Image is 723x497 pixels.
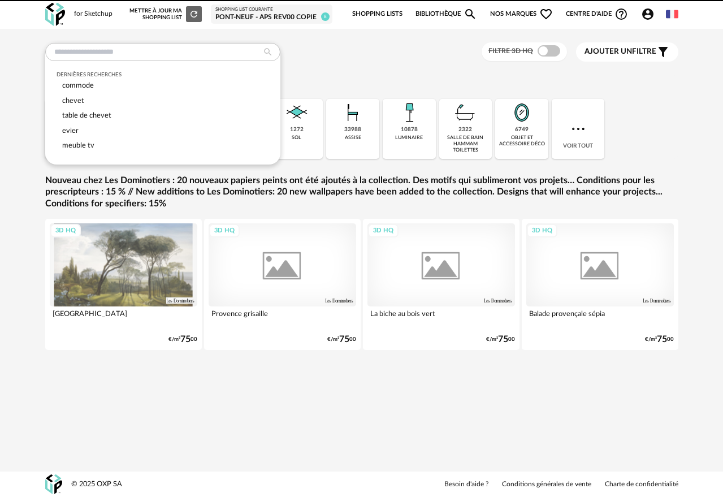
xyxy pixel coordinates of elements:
button: Ajouter unfiltre Filter icon [576,42,678,62]
a: 3D HQ [GEOGRAPHIC_DATA] €/m²7500 [45,219,202,350]
img: Sol.png [283,99,310,126]
img: Miroir.png [508,99,535,126]
span: 75 [498,336,508,343]
div: 33988 [344,126,361,133]
img: Salle%20de%20bain.png [452,99,479,126]
div: objet et accessoire déco [499,135,545,148]
span: commode [62,82,94,89]
div: Dernières recherches [57,71,269,78]
a: 3D HQ Balade provençale sépia €/m²7500 [522,219,678,350]
span: evier [62,127,79,134]
span: 75 [339,336,349,343]
span: filtre [585,47,656,57]
div: 10878 [401,126,418,133]
div: salle de bain hammam toilettes [443,135,489,154]
div: for Sketchup [74,10,112,19]
a: Besoin d'aide ? [444,480,488,489]
span: Filtre 3D HQ [488,47,533,54]
img: Assise.png [339,99,366,126]
div: La biche au bois vert [367,306,515,329]
div: Mettre à jour ma Shopping List [129,6,202,22]
div: 3D HQ [368,224,399,238]
div: Voir tout [552,99,605,159]
div: © 2025 OXP SA [71,479,122,489]
a: 3D HQ Provence grisaille €/m²7500 [204,219,361,350]
span: Heart Outline icon [539,7,553,21]
span: Ajouter un [585,47,632,55]
span: Nos marques [490,2,553,26]
a: BibliothèqueMagnify icon [415,2,478,26]
div: 3D HQ [50,224,81,238]
div: 3D HQ [209,224,240,238]
span: 75 [657,336,667,343]
a: Charte de confidentialité [605,480,678,489]
img: more.7b13dc1.svg [569,120,587,138]
div: 1272 [290,126,304,133]
div: 2322 [458,126,472,133]
div: €/m² 00 [168,336,197,343]
div: Pont-Neuf - APS Rev00 copie [215,13,328,22]
img: OXP [45,474,62,494]
div: €/m² 00 [486,336,515,343]
a: Shopping List courante Pont-Neuf - APS Rev00 copie 8 [215,7,328,21]
a: 3D HQ La biche au bois vert €/m²7500 [363,219,519,350]
a: Nouveau chez Les Dominotiers : 20 nouveaux papiers peints ont été ajoutés à la collection. Des mo... [45,175,678,210]
div: Balade provençale sépia [526,306,674,329]
img: OXP [45,3,65,26]
span: meuble tv [62,142,94,149]
img: fr [666,8,678,20]
span: Filter icon [656,45,670,59]
div: assise [345,135,361,141]
div: sol [292,135,301,141]
div: Provence grisaille [209,306,356,329]
span: Account Circle icon [641,7,655,21]
a: Conditions générales de vente [502,480,591,489]
span: Centre d'aideHelp Circle Outline icon [566,7,629,21]
span: 75 [180,336,191,343]
div: 6749 [515,126,529,133]
div: €/m² 00 [645,336,674,343]
div: €/m² 00 [327,336,356,343]
a: Shopping Lists [352,2,402,26]
span: Magnify icon [464,7,477,21]
div: Shopping List courante [215,7,328,12]
img: Luminaire.png [396,99,423,126]
span: 8 [321,12,330,21]
span: Account Circle icon [641,7,660,21]
span: table de chevet [62,112,111,119]
div: [GEOGRAPHIC_DATA] [50,306,197,329]
span: Refresh icon [189,11,199,17]
div: 3D HQ [527,224,557,238]
span: chevet [62,97,84,104]
span: Help Circle Outline icon [614,7,628,21]
div: luminaire [395,135,423,141]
